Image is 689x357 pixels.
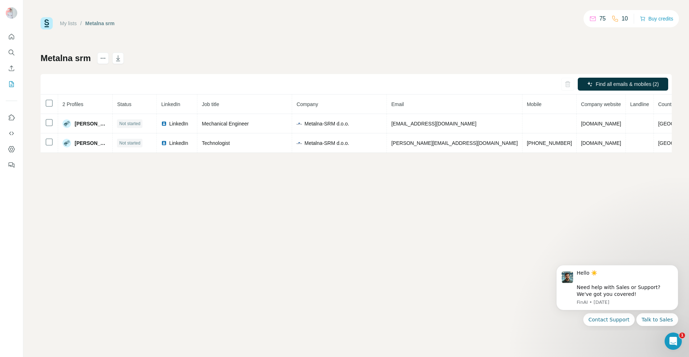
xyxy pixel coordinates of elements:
span: Not started [119,140,140,146]
button: Enrich CSV [6,62,17,75]
span: Not started [119,120,140,127]
span: Mechanical Engineer [202,121,249,127]
span: [PERSON_NAME][EMAIL_ADDRESS][DOMAIN_NAME] [391,140,517,146]
span: [PHONE_NUMBER] [527,140,572,146]
span: Mobile [527,101,542,107]
p: 10 [622,14,628,23]
button: Dashboard [6,143,17,156]
span: Country [658,101,676,107]
button: Feedback [6,159,17,171]
div: Metalna srm [85,20,115,27]
span: [DOMAIN_NAME] [581,121,621,127]
span: Company [296,101,318,107]
button: Use Surfe on LinkedIn [6,111,17,124]
span: Find all emails & mobiles (2) [596,81,659,88]
button: Search [6,46,17,59]
button: Find all emails & mobiles (2) [578,78,668,91]
button: Quick start [6,30,17,43]
span: 1 [679,333,685,338]
img: Avatar [62,119,71,128]
button: My lists [6,78,17,91]
span: LinkedIn [169,139,188,147]
span: Landline [630,101,649,107]
a: My lists [60,20,77,26]
li: / [80,20,82,27]
img: Surfe Logo [41,17,53,29]
h1: Metalna srm [41,52,91,64]
span: Status [117,101,131,107]
span: Metalna-SRM d.o.o. [304,120,349,127]
button: Use Surfe API [6,127,17,140]
span: Technologist [202,140,230,146]
p: 75 [599,14,606,23]
img: LinkedIn logo [161,121,167,127]
img: Avatar [6,7,17,19]
span: Email [391,101,404,107]
span: [DOMAIN_NAME] [581,140,621,146]
span: Job title [202,101,219,107]
iframe: Intercom notifications message [545,258,689,330]
span: [EMAIL_ADDRESS][DOMAIN_NAME] [391,121,476,127]
button: Buy credits [640,14,673,24]
iframe: Intercom live chat [665,333,682,350]
img: LinkedIn logo [161,140,167,146]
span: [PERSON_NAME] [75,120,108,127]
span: [PERSON_NAME] [75,139,108,147]
img: company-logo [296,140,302,146]
img: company-logo [296,121,302,127]
span: Company website [581,101,621,107]
span: LinkedIn [169,120,188,127]
img: Avatar [62,139,71,147]
button: actions [97,52,109,64]
span: Metalna-SRM d.o.o. [304,139,349,147]
span: 2 Profiles [62,101,83,107]
span: LinkedIn [161,101,180,107]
